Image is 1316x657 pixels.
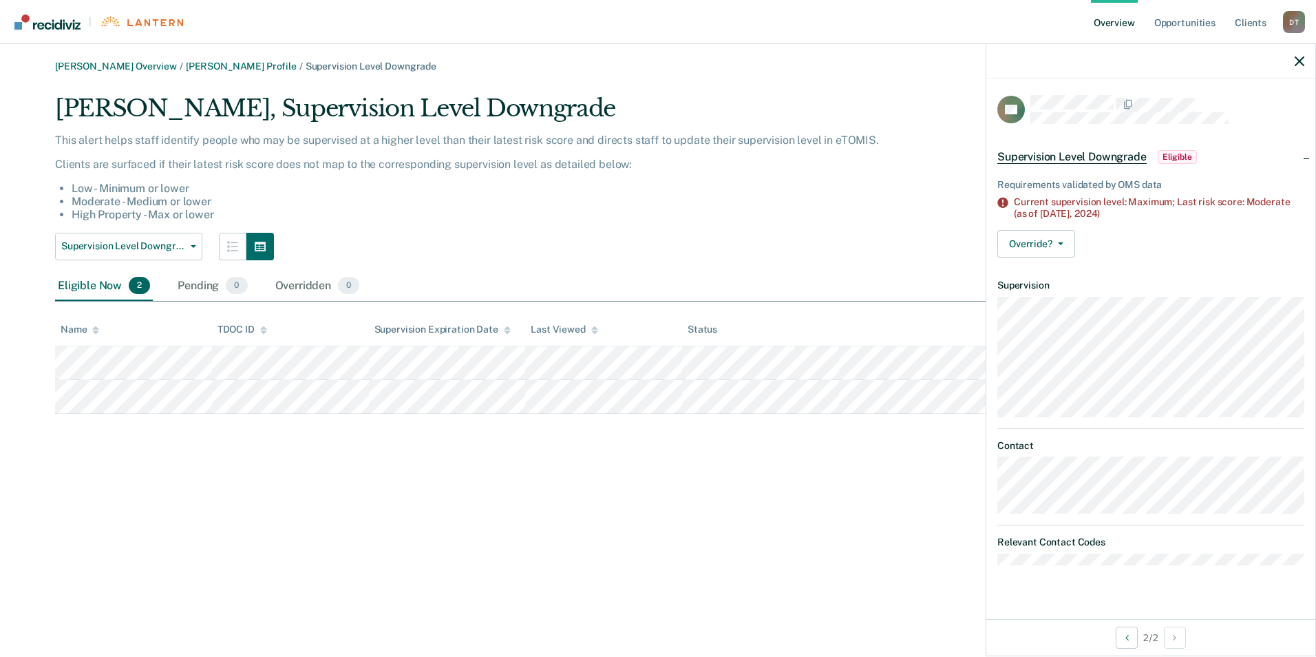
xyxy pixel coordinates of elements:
[997,280,1304,291] dt: Supervision
[1164,627,1186,649] button: Next Opportunity
[129,277,150,295] span: 2
[177,61,186,72] span: /
[72,195,1042,208] li: Moderate - Medium or lower
[688,324,717,335] div: Status
[997,230,1075,258] button: Override?
[100,17,183,27] img: Lantern
[997,179,1304,191] div: Requirements validated by OMS data
[1074,208,1100,219] span: 2024)
[217,324,267,335] div: TDOC ID
[81,16,100,28] span: |
[986,619,1315,656] div: 2 / 2
[55,271,153,302] div: Eligible Now
[531,324,597,335] div: Last Viewed
[273,271,363,302] div: Overridden
[55,94,1042,134] div: [PERSON_NAME], Supervision Level Downgrade
[72,208,1042,221] li: High Property - Max or lower
[55,61,177,72] a: [PERSON_NAME] Overview
[226,277,247,295] span: 0
[72,182,1042,195] li: Low - Minimum or lower
[1116,627,1138,649] button: Previous Opportunity
[1158,150,1197,164] span: Eligible
[1283,11,1305,33] div: D T
[338,277,359,295] span: 0
[61,240,185,252] span: Supervision Level Downgrade
[986,135,1315,179] div: Supervision Level DowngradeEligible
[14,14,81,30] img: Recidiviz
[997,440,1304,452] dt: Contact
[55,134,1042,147] p: This alert helps staff identify people who may be supervised at a higher level than their latest ...
[997,150,1147,164] span: Supervision Level Downgrade
[175,271,250,302] div: Pending
[297,61,306,72] span: /
[306,61,436,72] span: Supervision Level Downgrade
[1283,11,1305,33] button: Profile dropdown button
[61,324,99,335] div: Name
[1014,196,1304,220] div: Current supervision level: Maximum; Last risk score: Moderate (as of [DATE],
[55,158,1042,171] p: Clients are surfaced if their latest risk score does not map to the corresponding supervision lev...
[997,536,1304,548] dt: Relevant Contact Codes
[186,61,297,72] a: [PERSON_NAME] Profile
[374,324,511,335] div: Supervision Expiration Date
